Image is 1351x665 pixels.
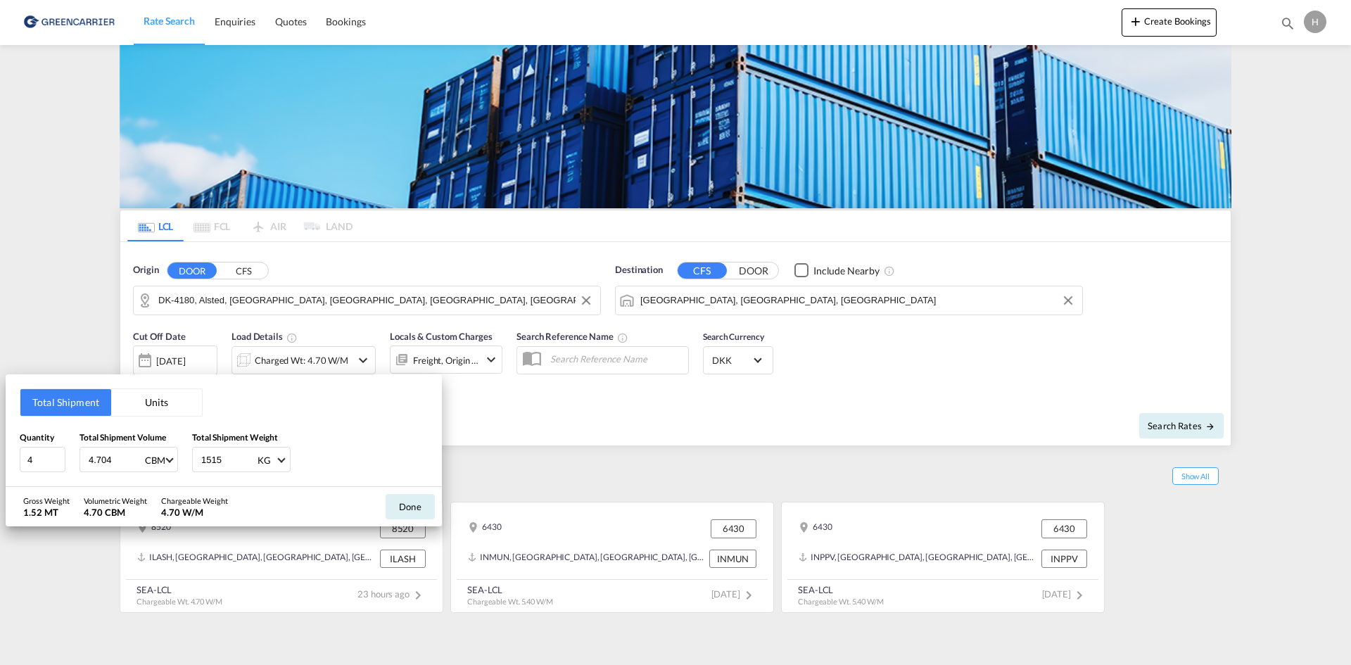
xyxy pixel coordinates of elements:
button: Units [111,389,202,416]
div: KG [258,455,271,466]
div: Chargeable Weight [161,495,228,506]
input: Qty [20,447,65,472]
input: Enter weight [200,448,256,471]
div: CBM [145,455,165,466]
div: 1.52 MT [23,506,70,519]
span: Quantity [20,432,54,443]
div: Volumetric Weight [84,495,147,506]
div: 4.70 W/M [161,506,228,519]
div: Gross Weight [23,495,70,506]
span: Total Shipment Weight [192,432,278,443]
button: Done [386,494,435,519]
input: Enter volume [87,448,144,471]
button: Total Shipment [20,389,111,416]
span: Total Shipment Volume [80,432,166,443]
div: 4.70 CBM [84,506,147,519]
